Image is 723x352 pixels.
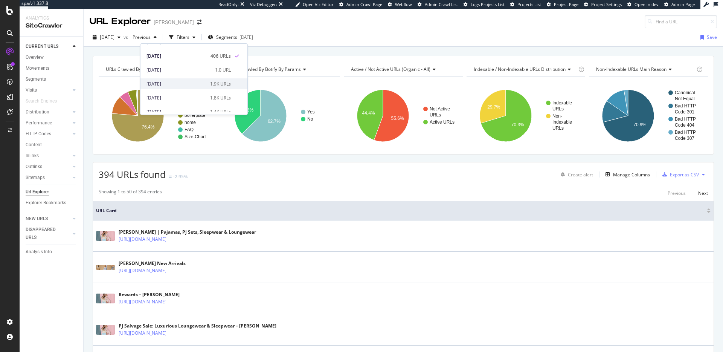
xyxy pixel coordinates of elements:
a: Open in dev [627,2,659,8]
div: Filters [177,34,189,40]
img: main image [96,325,115,335]
a: Content [26,141,78,149]
text: Code 404 [675,122,694,128]
a: HTTP Codes [26,130,70,138]
button: Create alert [558,168,593,181]
div: A chart. [344,83,463,148]
a: Distribution [26,108,70,116]
h4: URLs Crawled By Botify By pagetype [104,63,211,75]
img: Equal [169,176,172,178]
button: Next [698,188,708,197]
div: Manage Columns [613,171,650,178]
a: Search Engines [26,97,64,105]
div: Url Explorer [26,188,49,196]
input: Find a URL [645,15,717,28]
a: Explorer Bookmarks [26,199,78,207]
div: [DATE] [146,95,206,101]
a: Project Page [547,2,578,8]
a: NEW URLS [26,215,70,223]
text: 62.7% [268,119,281,124]
span: URL Card [96,207,705,214]
h4: URLs Crawled By Botify By params [227,63,334,75]
a: Analysis Info [26,248,78,256]
div: NEW URLS [26,215,48,223]
a: [URL][DOMAIN_NAME] [119,329,166,337]
div: [DATE] [239,34,253,40]
a: Overview [26,54,78,61]
div: 1.0 URL [215,67,231,73]
div: URL Explorer [90,15,151,28]
div: 1.9K URLs [210,81,231,87]
span: URLs Crawled By Botify By params [229,66,301,72]
div: SiteCrawler [26,21,77,30]
a: Sitemaps [26,174,70,182]
text: 76.4% [142,124,154,130]
div: A chart. [221,83,340,148]
button: [DATE] [90,31,124,43]
div: Showing 1 to 50 of 394 entries [99,188,162,197]
a: Movements [26,64,78,72]
div: [PERSON_NAME] | Pajamas, PJ Sets, Sleepwear & Loungewear [119,229,256,236]
span: Indexable / Non-Indexable URLs distribution [474,66,566,72]
text: boilerplate [185,113,206,118]
text: 70.3% [511,122,524,127]
div: 1.4K URLs [210,109,231,115]
text: 70.9% [634,122,647,127]
a: Projects List [510,2,541,8]
h4: Indexable / Non-Indexable URLs Distribution [472,63,577,75]
a: Admin Crawl Page [339,2,382,8]
text: No [307,116,313,122]
a: Url Explorer [26,188,78,196]
img: main image [96,231,115,241]
button: Previous [130,31,160,43]
div: Analysis Info [26,248,52,256]
text: Bad HTTP [675,130,696,135]
a: Segments [26,75,78,83]
a: Outlinks [26,163,70,171]
span: Non-Indexable URLs Main Reason [596,66,667,72]
text: Not Active [430,106,450,112]
span: Admin Page [671,2,695,7]
a: [URL][DOMAIN_NAME] [119,267,166,274]
div: Next [698,190,708,196]
text: URLs [430,112,441,118]
div: HTTP Codes [26,130,51,138]
span: 2025 Aug. 31st [100,34,114,40]
span: 394 URLs found [99,168,166,181]
svg: A chart. [99,83,218,148]
svg: A chart. [589,83,708,148]
span: Open in dev [635,2,659,7]
img: main image [96,294,115,303]
div: Sitemaps [26,174,45,182]
span: Segments [216,34,237,40]
div: Export as CSV [670,171,699,178]
text: FAQ [185,127,194,132]
div: Performance [26,119,52,127]
span: Webflow [395,2,412,7]
button: Segments[DATE] [205,31,256,43]
span: Project Page [554,2,578,7]
div: [DATE] [146,67,210,73]
div: ReadOnly: [218,2,239,8]
text: Bad HTTP [675,103,696,109]
text: URLs [552,106,564,112]
text: Bad HTTP [675,116,696,122]
div: Save [707,34,717,40]
text: 44.4% [362,110,375,116]
text: Not Equal [675,96,695,101]
div: -2.95% [173,173,188,180]
a: Project Settings [584,2,622,8]
div: PJ Salvage Sale: Luxurious Loungewear & Sleepwear – [PERSON_NAME] [119,323,276,329]
a: Logs Projects List [464,2,505,8]
text: 29.7% [487,104,500,110]
a: [URL][DOMAIN_NAME] [119,298,166,306]
div: [PERSON_NAME] New Arrivals [119,260,199,267]
img: main image [96,265,115,270]
span: Admin Crawl List [425,2,458,7]
div: CURRENT URLS [26,43,58,51]
a: Admin Page [664,2,695,8]
div: arrow-right-arrow-left [197,20,201,25]
div: A chart. [467,83,586,148]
